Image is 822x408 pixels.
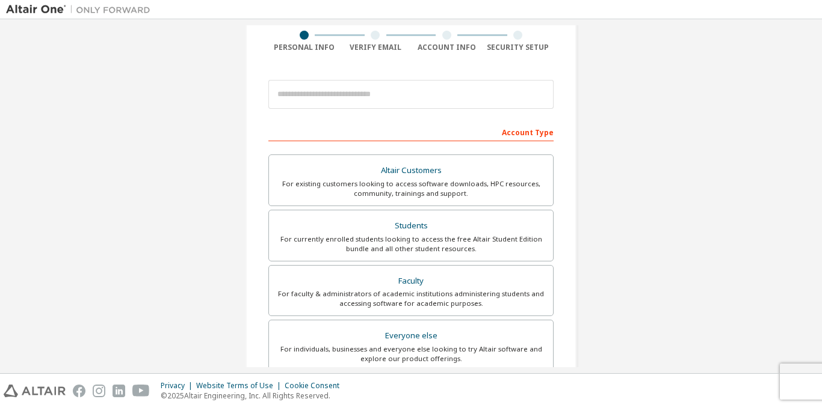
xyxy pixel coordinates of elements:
[285,381,347,391] div: Cookie Consent
[340,43,412,52] div: Verify Email
[4,385,66,397] img: altair_logo.svg
[276,289,546,308] div: For faculty & administrators of academic institutions administering students and accessing softwa...
[132,385,150,397] img: youtube.svg
[73,385,85,397] img: facebook.svg
[276,234,546,254] div: For currently enrolled students looking to access the free Altair Student Edition bundle and all ...
[483,43,554,52] div: Security Setup
[276,179,546,198] div: For existing customers looking to access software downloads, HPC resources, community, trainings ...
[113,385,125,397] img: linkedin.svg
[268,122,554,141] div: Account Type
[268,43,340,52] div: Personal Info
[276,344,546,364] div: For individuals, businesses and everyone else looking to try Altair software and explore our prod...
[93,385,105,397] img: instagram.svg
[276,273,546,290] div: Faculty
[161,381,196,391] div: Privacy
[276,162,546,179] div: Altair Customers
[196,381,285,391] div: Website Terms of Use
[161,391,347,401] p: © 2025 Altair Engineering, Inc. All Rights Reserved.
[276,327,546,344] div: Everyone else
[411,43,483,52] div: Account Info
[276,218,546,234] div: Students
[6,4,156,16] img: Altair One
